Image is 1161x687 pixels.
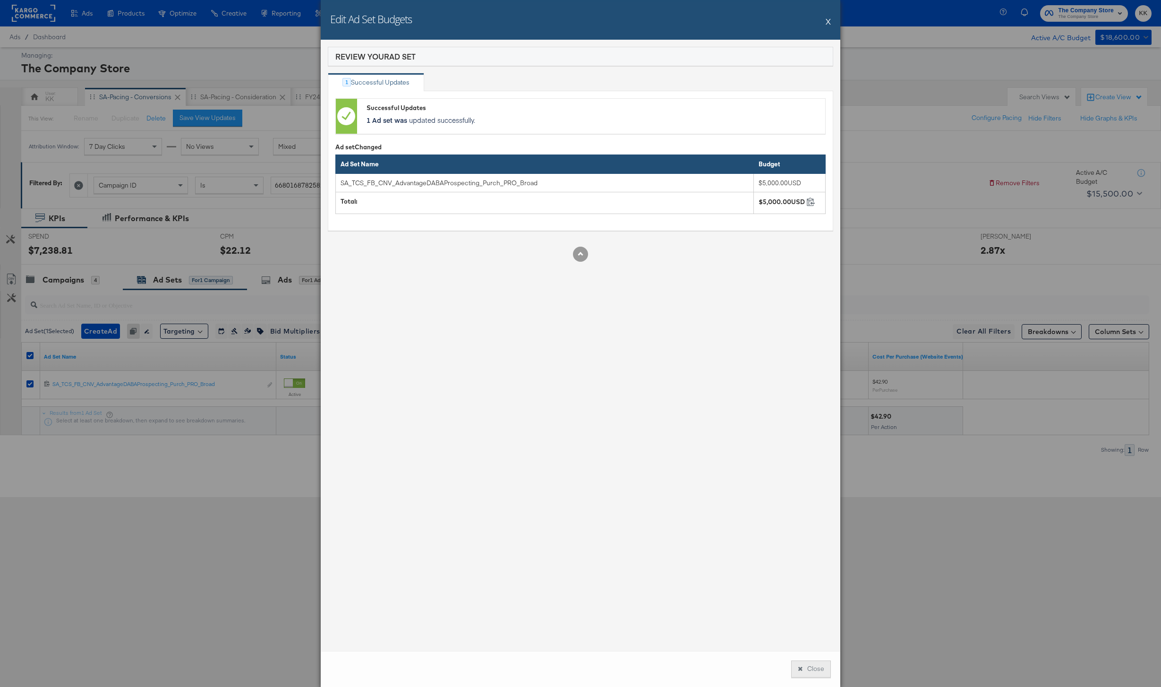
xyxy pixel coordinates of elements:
th: Budget [753,155,825,174]
td: $5,000.00USD [753,173,825,192]
button: X [826,12,831,31]
div: Total: [341,197,749,206]
div: 1 [342,78,351,86]
div: SA_TCS_FB_CNV_AdvantageDABAProspecting_Purch_PRO_Broad [341,179,718,188]
div: $5,000.00USD [759,198,805,206]
h2: Edit Ad Set Budgets [330,12,412,26]
button: Close [791,661,831,678]
div: Ad set Changed [335,143,826,152]
div: Successful Updates [367,103,820,112]
div: Successful Updates [351,78,410,87]
p: updated successfully. [367,115,820,125]
div: Review Your Ad Set [335,51,416,62]
th: Ad Set Name [336,155,754,174]
strong: 1 Ad set was [367,115,407,125]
